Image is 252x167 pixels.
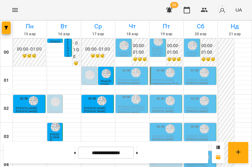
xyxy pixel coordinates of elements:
[82,53,113,59] h6: 😴😴😴
[133,42,148,56] h6: 00:00 - 01:00
[97,96,107,106] div: Ліпатьєва Ольга
[73,61,79,78] h6: 😴😴😴
[123,95,130,99] label: 02:00
[102,69,111,78] div: Ліпатьєва Ольга
[235,7,242,13] span: UA
[118,79,139,82] span: [PERSON_NAME]
[133,56,148,62] h6: 😴😴😴
[82,46,113,53] h6: 00:00 - 01:00
[14,53,45,59] h6: 😴😴😴
[85,70,95,80] div: Ліпатьєва Ольга
[170,2,178,8] span: 26
[4,49,9,56] h6: 00
[50,108,61,111] p: 0
[152,79,174,82] span: [PERSON_NAME]
[185,22,217,31] h6: Сб
[67,32,70,61] span: [PERSON_NAME]
[188,41,197,50] div: Ліпатьєва Ольга
[191,125,198,129] label: 03:00
[201,56,216,62] h6: 😴😴😴
[165,124,175,134] div: Ліпатьєва Ольга
[152,135,174,138] span: [PERSON_NAME]
[8,2,23,17] button: Menu
[29,96,38,106] div: Ліпатьєва Ольга
[186,52,198,57] span: [PERSON_NAME]
[157,125,164,129] label: 03:00
[186,110,208,113] p: [PERSON_NAME]
[218,6,227,14] img: avatar_s.png
[82,31,114,37] h6: 17 вер
[50,111,61,120] p: [PERSON_NAME]
[219,22,251,31] h6: Нд
[123,68,130,73] label: 01:00
[4,77,9,84] h6: 01
[118,82,139,85] p: [PERSON_NAME]
[185,31,217,37] h6: 20 вер
[118,105,145,111] span: [PERSON_NAME] (мама [PERSON_NAME])
[84,84,96,90] p: [PERSON_NAME]
[152,47,164,61] span: [DEMOGRAPHIC_DATA][PERSON_NAME]
[48,22,80,31] h6: Вт
[84,107,105,110] span: [PERSON_NAME]
[152,107,174,110] span: [PERSON_NAME]
[186,82,208,85] p: [PERSON_NAME]
[131,95,141,104] div: Ліпатьєва Ольга
[165,96,175,106] div: Ліпатьєва Ольга
[50,133,60,142] span: [PERSON_NAME]
[154,37,163,46] div: Ліпатьєва Ольга
[167,56,182,62] h6: 😴😴😴
[73,27,79,60] h6: 00:00 - 01:00
[186,107,208,110] span: [PERSON_NAME]
[4,133,9,140] h6: 03
[167,42,182,56] h6: 00:00 - 01:00
[14,46,45,53] h6: 00:00 - 01:00
[48,31,80,37] h6: 16 вер
[119,41,129,50] div: Ліпатьєва Ольга
[152,110,174,113] p: [PERSON_NAME]
[51,122,60,132] div: Ліпатьєва Ольга
[150,22,182,31] h6: Пт
[233,4,244,16] button: UA
[191,68,198,73] label: 01:00
[88,96,96,101] label: 02:00
[200,68,209,77] div: Ліпатьєва Ольга
[116,31,148,37] h6: 18 вер
[200,96,209,106] div: Ліпатьєва Ольга
[84,81,96,84] p: 0
[20,96,28,101] label: 02:00
[118,52,130,57] span: [PERSON_NAME]
[219,31,251,37] h6: 21 вер
[118,111,139,114] p: [PERSON_NAME]
[152,82,179,85] p: індивід матем 45 хв
[116,22,148,31] h6: Чт
[165,68,175,77] div: Ліпатьєва Ольга
[186,135,208,138] span: [PERSON_NAME]
[14,31,46,37] h6: 15 вер
[50,40,60,57] span: [DEMOGRAPHIC_DATA][PERSON_NAME]
[200,124,209,134] div: Ліпатьєва Ольга
[82,22,114,31] h6: Ср
[16,107,37,110] span: [PERSON_NAME]
[157,96,164,101] label: 02:00
[4,105,9,112] h6: 02
[131,68,141,77] div: Ліпатьєва Ольга
[191,96,198,101] label: 02:00
[157,68,164,73] label: 01:00
[150,31,182,37] h6: 19 вер
[51,97,60,106] div: Ліпатьєва Ольга
[201,42,216,56] h6: 00:00 - 01:00
[84,110,105,113] p: [PERSON_NAME]
[186,79,208,82] span: [PERSON_NAME]
[16,110,37,113] p: [PERSON_NAME]
[14,22,46,31] h6: Пн
[101,80,112,86] span: Міщій Вікторія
